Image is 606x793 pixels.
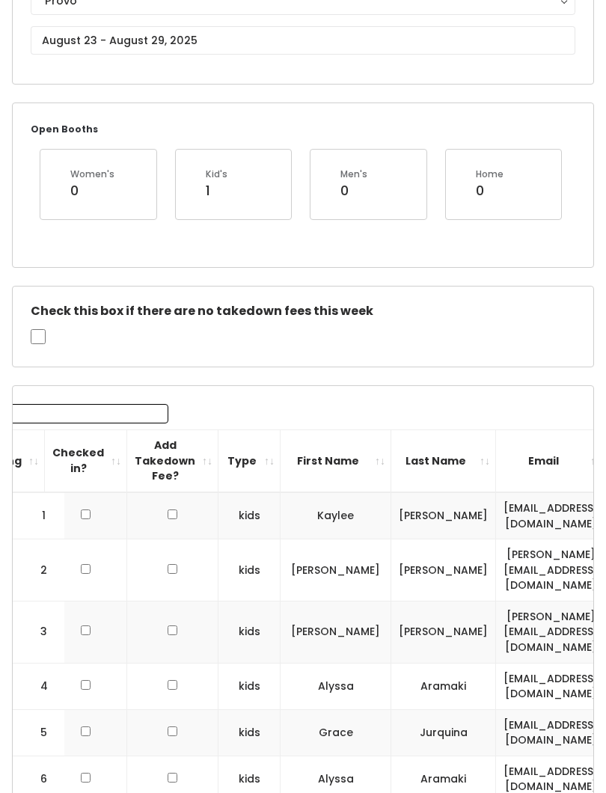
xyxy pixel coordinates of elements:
th: Type: activate to sort column ascending [218,430,281,492]
td: Alyssa [281,663,391,709]
td: 4 [13,663,65,709]
div: Kid's [206,168,227,181]
td: [PERSON_NAME] [391,539,496,601]
div: 0 [340,181,367,200]
td: 1 [13,492,65,539]
td: kids [218,492,281,539]
th: Last Name: activate to sort column ascending [391,430,496,492]
th: Checked in?: activate to sort column ascending [45,430,127,492]
td: 2 [13,539,65,601]
td: 3 [13,601,65,663]
td: [PERSON_NAME] [391,492,496,539]
div: 1 [206,181,227,200]
div: Women's [70,168,114,181]
td: [PERSON_NAME] [391,601,496,663]
div: Men's [340,168,367,181]
td: kids [218,709,281,756]
div: 0 [476,181,504,200]
div: 0 [70,181,114,200]
td: Grace [281,709,391,756]
td: Jurquina [391,709,496,756]
h5: Check this box if there are no takedown fees this week [31,304,575,318]
td: 5 [13,709,65,756]
td: Aramaki [391,663,496,709]
input: August 23 - August 29, 2025 [31,26,575,55]
td: Kaylee [281,492,391,539]
td: kids [218,601,281,663]
th: First Name: activate to sort column ascending [281,430,391,492]
small: Open Booths [31,123,98,135]
td: kids [218,539,281,601]
div: Home [476,168,504,181]
th: Add Takedown Fee?: activate to sort column ascending [127,430,218,492]
td: [PERSON_NAME] [281,539,391,601]
td: [PERSON_NAME] [281,601,391,663]
td: kids [218,663,281,709]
